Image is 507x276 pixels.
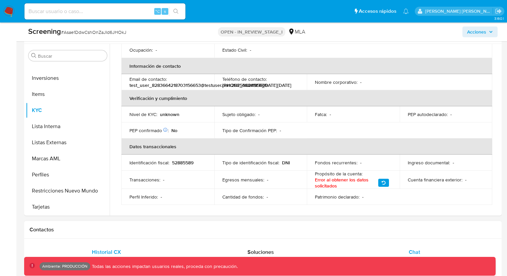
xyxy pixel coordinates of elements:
[267,194,268,200] p: -
[408,177,462,183] p: Cuenta financiera exterior :
[267,177,268,183] p: -
[171,127,177,133] p: No
[495,8,502,15] a: Salir
[360,160,361,166] p: -
[222,194,264,200] p: Cantidad de fondos :
[121,139,492,155] th: Datos transaccionales
[222,47,247,53] p: Estado Civil :
[30,226,496,233] h1: Contactos
[26,118,110,134] button: Lista Interna
[330,111,331,117] p: -
[360,79,361,85] p: -
[31,53,37,58] button: Buscar
[26,151,110,167] button: Marcas AML
[129,82,268,88] p: test_user_8283664218703156653@testuser.com20250821195509
[288,28,305,36] div: MLA
[161,194,162,200] p: -
[462,26,498,37] button: Acciones
[450,111,452,117] p: -
[129,111,157,117] p: Nivel de KYC :
[425,8,493,14] p: juan.caicedocastro@mercadolibre.com.co
[359,8,396,15] span: Accesos rápidos
[164,8,166,14] span: s
[121,90,492,106] th: Verificación y cumplimiento
[24,7,185,16] input: Buscar usuario o caso...
[315,194,359,200] p: Patrimonio declarado :
[155,8,160,14] span: ⌥
[222,177,264,183] p: Egresos mensuales :
[222,76,267,82] p: Teléfono de contacto :
[494,16,504,21] span: 3.160.1
[315,160,357,166] p: Fondos recurrentes :
[315,171,362,177] p: Propósito de la cuenta :
[465,177,466,183] p: -
[453,160,454,166] p: -
[247,248,274,256] span: Soluciones
[156,47,157,53] p: -
[26,199,110,215] button: Tarjetas
[121,58,492,74] th: Información de contacto
[129,127,169,133] p: PEP confirmado :
[129,160,169,166] p: Identificación fiscal :
[90,263,238,270] p: Todas las acciones impactan usuarios reales, proceda con precaución.
[315,79,357,85] p: Nombre corporativo :
[408,160,450,166] p: Ingreso documental :
[250,47,251,53] p: -
[26,134,110,151] button: Listas Externas
[218,27,285,37] p: OPEN - IN_REVIEW_STAGE_I
[26,167,110,183] button: Perfiles
[403,8,409,14] a: Notificaciones
[38,53,104,59] input: Buscar
[26,86,110,102] button: Items
[408,111,448,117] p: PEP autodeclarado :
[315,111,327,117] p: Fatca :
[222,111,256,117] p: Sujeto obligado :
[26,183,110,199] button: Restricciones Nuevo Mundo
[163,177,164,183] p: -
[92,248,121,256] span: Historial CX
[258,111,260,117] p: -
[61,29,126,36] span: # Asae1DdwCshOnZaJId6JHOkJ
[26,102,110,118] button: KYC
[282,160,290,166] p: DNI
[315,177,376,189] span: Error al obtener los datos solicitados
[160,111,179,117] p: unknown
[172,160,193,166] p: 52885589
[409,248,420,256] span: Chat
[222,160,279,166] p: Tipo de identificación fiscal :
[129,194,158,200] p: Perfil Inferido :
[26,70,110,86] button: Inversiones
[129,177,160,183] p: Transacciones :
[169,7,183,16] button: search-icon
[28,26,61,37] b: Screening
[222,82,291,88] p: [PHONE_NUMBER][DATE][DATE]
[222,127,277,133] p: Tipo de Confirmación PEP :
[42,265,88,268] p: Ambiente: PRODUCCIÓN
[129,47,153,53] p: Ocupación :
[129,76,167,82] p: Email de contacto :
[280,127,281,133] p: -
[467,26,486,37] span: Acciones
[362,194,363,200] p: -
